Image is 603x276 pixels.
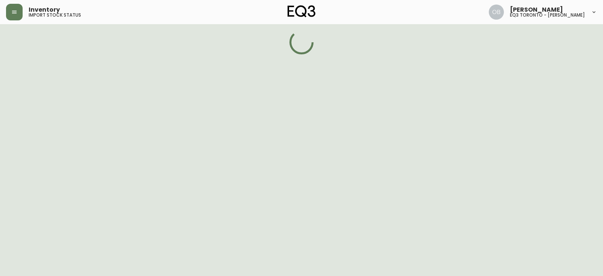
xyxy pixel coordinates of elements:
img: 8e0065c524da89c5c924d5ed86cfe468 [489,5,504,20]
span: [PERSON_NAME] [510,7,563,13]
img: logo [288,5,315,17]
h5: import stock status [29,13,81,17]
span: Inventory [29,7,60,13]
h5: eq3 toronto - [PERSON_NAME] [510,13,585,17]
